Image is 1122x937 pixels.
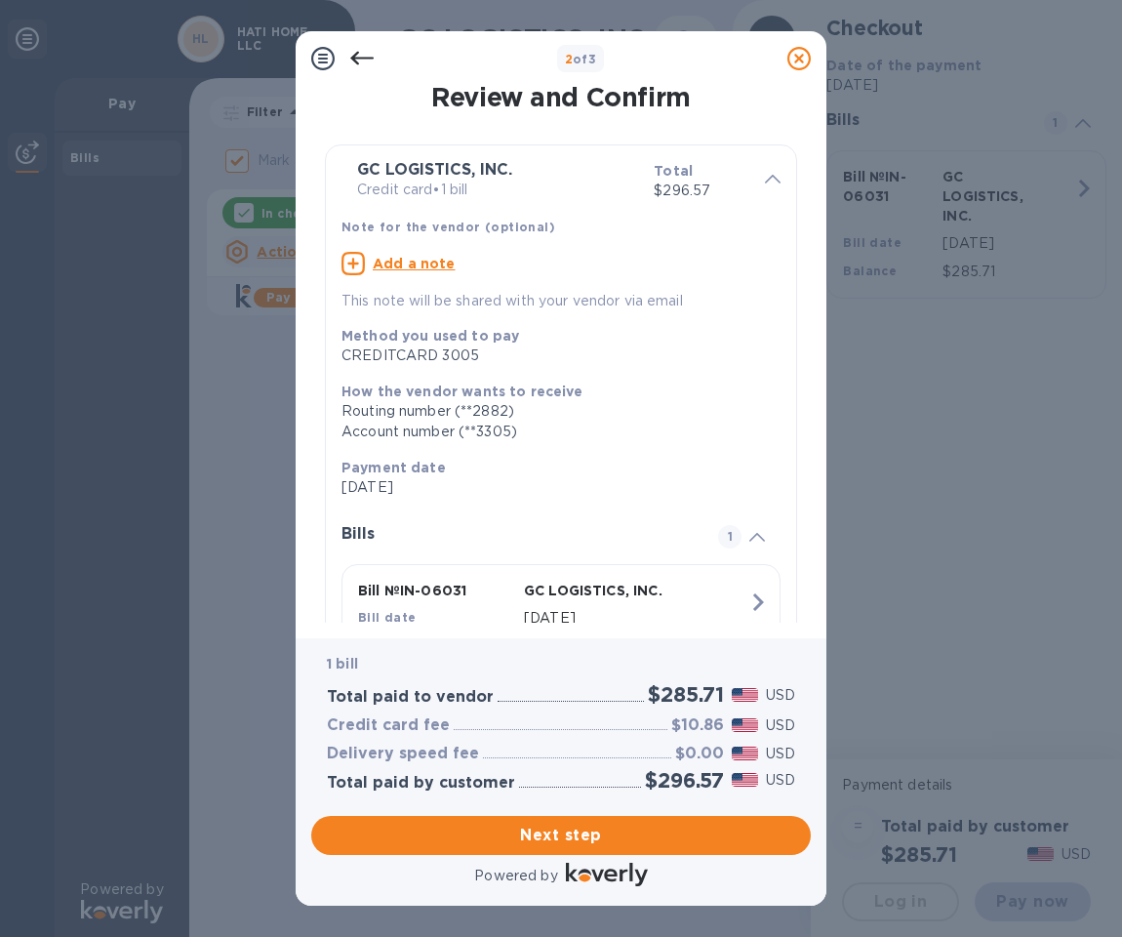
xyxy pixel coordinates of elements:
[766,685,795,706] p: USD
[321,82,801,113] h1: Review and Confirm
[565,52,573,66] span: 2
[341,384,583,399] b: How the vendor wants to receive
[675,745,724,763] h3: $0.00
[566,863,648,886] img: Logo
[524,581,682,600] p: GC LOGISTICS, INC.
[718,525,741,549] span: 1
[327,688,494,707] h3: Total paid to vendor
[341,401,765,422] div: Routing number (**2882)
[341,564,781,673] button: Bill №IN-06031GC LOGISTICS, INC.Bill date[DATE]
[766,744,795,764] p: USD
[358,581,516,600] p: Bill № IN-06031
[327,745,479,763] h3: Delivery speed fee
[732,718,758,732] img: USD
[732,688,758,702] img: USD
[474,866,557,886] p: Powered by
[327,774,515,793] h3: Total paid by customer
[341,477,765,498] p: [DATE]
[358,610,417,625] b: Bill date
[373,256,456,271] u: Add a note
[524,608,748,629] p: [DATE]
[357,180,638,200] p: Credit card • 1 bill
[311,816,811,855] button: Next step
[327,716,450,735] h3: Credit card fee
[645,768,724,793] h2: $296.57
[341,220,555,234] b: Note for the vendor (optional)
[341,346,765,366] div: CREDITCARD 3005
[654,163,693,179] b: Total
[732,773,758,787] img: USD
[732,747,758,760] img: USD
[341,161,781,312] div: GC LOGISTICS, INC.Credit card•1 billTotal$296.57Note for the vendor (optional)Add a noteThis note...
[341,328,519,344] b: Method you used to pay
[327,824,795,847] span: Next step
[565,52,597,66] b: of 3
[341,460,446,475] b: Payment date
[341,525,695,544] h3: Bills
[648,682,724,707] h2: $285.71
[766,770,795,791] p: USD
[341,422,765,442] div: Account number (**3305)
[654,181,749,201] p: $296.57
[766,715,795,736] p: USD
[671,716,724,735] h3: $10.86
[357,160,512,179] b: GC LOGISTICS, INC.
[327,656,358,672] b: 1 bill
[341,291,781,311] p: This note will be shared with your vendor via email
